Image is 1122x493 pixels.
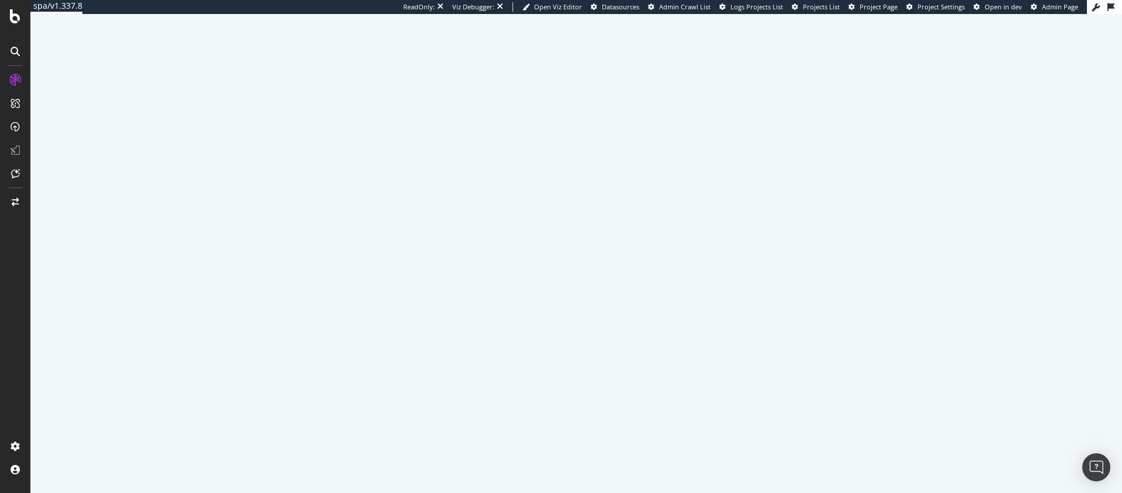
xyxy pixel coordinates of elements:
a: Admin Page [1031,2,1078,12]
div: Viz Debugger: [452,2,494,12]
a: Logs Projects List [719,2,783,12]
a: Project Page [849,2,898,12]
a: Open Viz Editor [522,2,582,12]
a: Project Settings [906,2,965,12]
span: Projects List [803,2,840,11]
span: Admin Page [1042,2,1078,11]
span: Open Viz Editor [534,2,582,11]
span: Project Settings [917,2,965,11]
span: Open in dev [985,2,1022,11]
div: animation [534,223,618,265]
span: Logs Projects List [730,2,783,11]
span: Datasources [602,2,639,11]
a: Datasources [591,2,639,12]
div: ReadOnly: [403,2,435,12]
a: Projects List [792,2,840,12]
a: Admin Crawl List [648,2,711,12]
a: Open in dev [974,2,1022,12]
span: Project Page [860,2,898,11]
span: Admin Crawl List [659,2,711,11]
div: Open Intercom Messenger [1082,453,1110,481]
